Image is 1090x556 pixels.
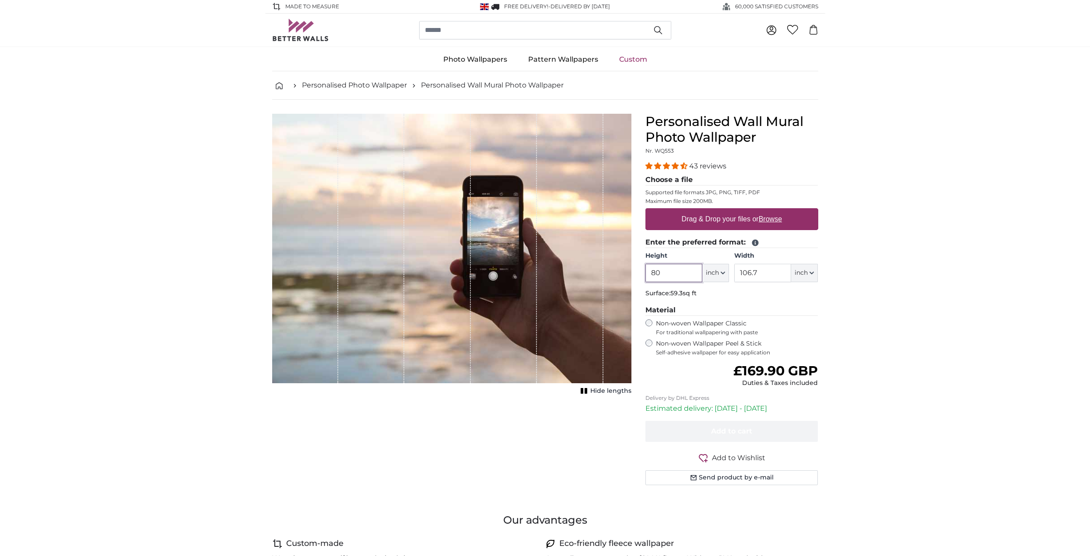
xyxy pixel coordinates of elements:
button: Add to Wishlist [645,452,818,463]
label: Height [645,252,729,260]
span: inch [795,269,808,277]
h3: Our advantages [272,513,818,527]
p: Surface: [645,289,818,298]
a: Personalised Photo Wallpaper [302,80,407,91]
button: Add to cart [645,421,818,442]
p: Delivery by DHL Express [645,395,818,402]
span: Made to Measure [285,3,339,10]
span: 4.40 stars [645,162,689,170]
span: Delivered by [DATE] [550,3,610,10]
span: Self-adhesive wallpaper for easy application [656,349,818,356]
h4: Eco-friendly fleece wallpaper [559,538,674,550]
h4: Custom-made [286,538,343,550]
h1: Personalised Wall Mural Photo Wallpaper [645,114,818,145]
label: Drag & Drop your files or [678,210,785,228]
span: inch [706,269,719,277]
p: Supported file formats JPG, PNG, TIFF, PDF [645,189,818,196]
nav: breadcrumbs [272,71,818,100]
div: Duties & Taxes included [733,379,818,388]
u: Browse [759,215,782,223]
img: United Kingdom [480,3,489,10]
span: 60,000 SATISFIED CUSTOMERS [735,3,818,10]
a: Custom [609,48,658,71]
span: Add to Wishlist [712,453,765,463]
legend: Material [645,305,818,316]
span: Hide lengths [590,387,631,395]
button: Send product by e-mail [645,470,818,485]
button: inch [791,264,818,282]
p: Estimated delivery: [DATE] - [DATE] [645,403,818,414]
div: 1 of 1 [272,114,631,397]
button: inch [702,264,729,282]
legend: Enter the preferred format: [645,237,818,248]
label: Width [734,252,818,260]
label: Non-woven Wallpaper Classic [656,319,818,336]
span: 59.3sq ft [670,289,697,297]
span: 43 reviews [689,162,726,170]
a: Personalised Wall Mural Photo Wallpaper [421,80,564,91]
a: Photo Wallpapers [433,48,518,71]
p: Maximum file size 200MB. [645,198,818,205]
span: Add to cart [711,427,752,435]
span: £169.90 GBP [733,363,818,379]
label: Non-woven Wallpaper Peel & Stick [656,339,818,356]
span: Nr. WQ553 [645,147,674,154]
legend: Choose a file [645,175,818,185]
a: Pattern Wallpapers [518,48,609,71]
span: For traditional wallpapering with paste [656,329,818,336]
span: - [548,3,610,10]
button: Hide lengths [578,385,631,397]
span: FREE delivery! [504,3,548,10]
img: Betterwalls [272,19,329,41]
